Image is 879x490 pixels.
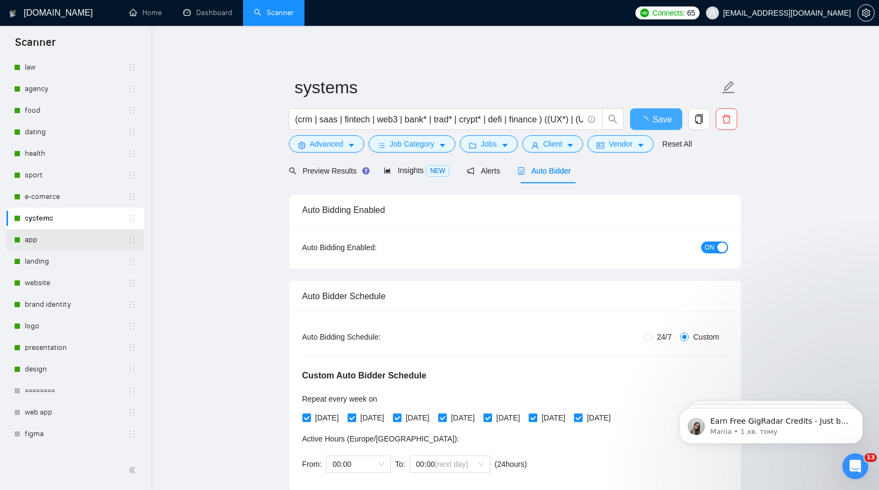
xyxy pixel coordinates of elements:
iframe: Intercom notifications повідомлення [663,385,879,461]
button: settingAdvancedcaret-down [289,135,364,153]
span: Save [653,113,672,126]
a: dating [25,121,128,143]
button: userClientcaret-down [522,135,584,153]
span: 13 [864,453,877,462]
span: Scanner [6,34,64,57]
span: From: [302,460,322,468]
a: presentation [25,337,128,358]
span: holder [128,430,136,438]
span: holder [128,171,136,180]
a: logo [25,315,128,337]
span: Vendor [608,138,632,150]
a: sport [25,164,128,186]
div: Auto Bidding Schedule: [302,331,444,343]
a: health [25,143,128,164]
li: landing [6,251,144,272]
span: caret-down [439,141,446,149]
span: edit [722,80,736,94]
span: holder [128,387,136,395]
button: barsJob Categorycaret-down [369,135,455,153]
span: [DATE] [537,412,570,424]
span: holder [128,365,136,374]
a: agency [25,78,128,100]
li: web app [6,402,144,423]
span: To: [395,460,405,468]
li: app [6,229,144,251]
input: Search Freelance Jobs... [295,113,583,126]
button: setting [857,4,875,22]
span: caret-down [348,141,355,149]
a: app [25,229,128,251]
button: idcardVendorcaret-down [587,135,653,153]
span: [DATE] [492,412,524,424]
span: user [531,141,539,149]
span: NEW [426,165,449,177]
img: upwork-logo.png [640,9,649,17]
input: Scanner name... [295,74,719,101]
span: Custom [689,331,723,343]
span: holder [128,408,136,417]
iframe: Intercom live chat [842,453,868,479]
span: [DATE] [447,412,479,424]
span: holder [128,192,136,201]
span: Advanced [310,138,343,150]
span: 00:00 [333,456,384,472]
div: Auto Bidding Enabled: [302,241,444,253]
div: Tooltip anchor [361,166,371,176]
a: systems [25,208,128,229]
span: holder [128,343,136,352]
span: holder [128,149,136,158]
a: design [25,358,128,380]
span: ( 24 hours) [495,460,527,468]
span: holder [128,106,136,115]
span: Connects: [652,7,684,19]
span: robot [517,167,525,175]
li: website [6,272,144,294]
li: brand identity [6,294,144,315]
span: [DATE] [583,412,615,424]
span: [DATE] [402,412,434,424]
span: double-left [128,465,139,475]
span: holder [128,300,136,309]
span: search [603,114,623,124]
li: health [6,143,144,164]
span: idcard [597,141,604,149]
a: law [25,57,128,78]
a: brand identity [25,294,128,315]
span: Jobs [481,138,497,150]
li: agency [6,78,144,100]
span: [DATE] [356,412,389,424]
span: holder [128,322,136,330]
span: 65 [687,7,695,19]
li: law [6,57,144,78]
span: notification [467,167,474,175]
span: folder [469,141,476,149]
span: delete [716,114,737,124]
div: Auto Bidding Enabled [302,195,728,225]
span: holder [128,257,136,266]
li: presentation [6,337,144,358]
button: search [602,108,624,130]
a: Reset All [662,138,692,150]
a: dashboardDashboard [183,8,232,17]
li: systems [6,208,144,229]
span: setting [858,9,874,17]
span: bars [378,141,385,149]
span: search [289,167,296,175]
h5: Custom Auto Bidder Schedule [302,369,427,382]
span: Active Hours ( Europe/[GEOGRAPHIC_DATA] ): [302,434,459,443]
li: figma [6,423,144,445]
span: holder [128,279,136,287]
li: design [6,358,144,380]
li: logo [6,315,144,337]
span: Preview Results [289,167,366,175]
a: ======== [25,380,128,402]
a: figma [25,423,128,445]
span: Auto Bidder [517,167,571,175]
span: holder [128,85,136,93]
a: e-comerce [25,186,128,208]
span: Job Category [390,138,434,150]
